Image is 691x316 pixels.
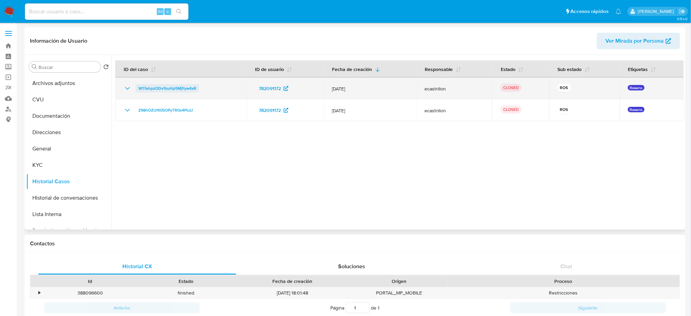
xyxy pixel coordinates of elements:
[44,302,200,313] button: Anterior
[39,290,40,296] div: •
[32,64,37,70] button: Buscar
[30,38,87,44] h1: Información de Usuario
[26,173,111,190] button: Historial Casos
[103,64,109,72] button: Volver al orden por defecto
[338,262,365,270] span: Soluciones
[172,7,186,16] button: search-icon
[25,7,189,16] input: Buscar usuario o caso...
[26,75,111,91] button: Archivos adjuntos
[234,287,351,299] div: [DATE] 18:01:48
[30,240,680,247] h1: Contactos
[679,8,686,15] a: Salir
[42,287,138,299] div: 388096600
[47,278,133,285] div: Id
[26,124,111,141] button: Direcciones
[26,91,111,108] button: CVU
[143,278,229,285] div: Estado
[157,8,163,15] span: Alt
[378,304,380,311] span: 1
[597,33,680,49] button: Ver Mirada por Persona
[356,278,442,285] div: Origen
[26,190,111,206] button: Historial de conversaciones
[351,287,447,299] div: PORTAL_MP_MOBILE
[26,141,111,157] button: General
[138,287,234,299] div: finished
[447,287,680,299] div: Restricciones
[560,262,572,270] span: Chat
[510,302,666,313] button: Siguiente
[39,64,98,70] input: Buscar
[26,157,111,173] button: KYC
[616,9,621,14] a: Notificaciones
[638,8,676,15] p: abril.medzovich@mercadolibre.com
[571,8,609,15] span: Accesos rápidos
[26,108,111,124] button: Documentación
[331,302,380,313] span: Página de
[122,262,152,270] span: Historial CX
[239,278,346,285] div: Fecha de creación
[26,222,111,239] button: Restricciones Nuevo Mundo
[452,278,675,285] div: Proceso
[606,33,664,49] span: Ver Mirada por Persona
[167,8,169,15] span: s
[26,206,111,222] button: Lista Interna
